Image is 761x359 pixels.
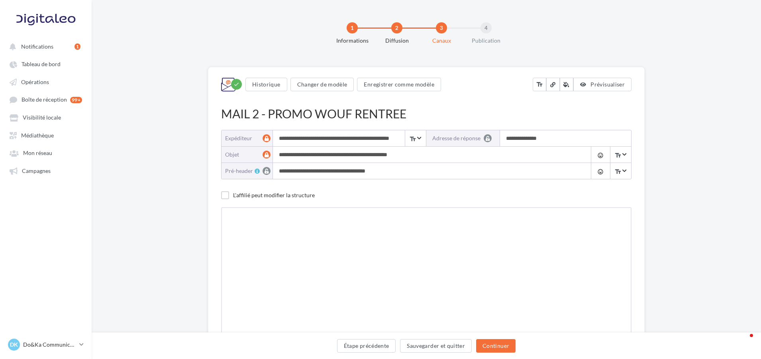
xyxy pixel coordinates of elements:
div: 2 [391,22,402,33]
iframe: Intercom live chat [734,332,753,351]
i: check [233,81,239,87]
span: Select box activate [610,163,631,179]
div: 3 [436,22,447,33]
i: text_fields [536,80,543,88]
span: Prévisualiser [590,81,625,88]
i: text_fields [409,135,416,143]
span: Médiathèque [21,132,54,139]
button: Notifications 1 [5,39,84,53]
label: L'affilié peut modifier la structure [221,191,315,199]
div: MAIL 2 - PROMO WOUF RENTREE [221,106,632,122]
a: Mon réseau [5,145,87,160]
i: tag_faces [597,169,604,175]
span: Select box activate [405,130,426,146]
div: objet [225,151,267,158]
button: tag_faces [591,163,610,179]
button: Sauvegarder et quitter [400,339,472,353]
span: Select box activate [610,147,631,163]
i: tag_faces [597,152,604,159]
span: Tableau de bord [22,61,61,68]
div: Pré-header [225,167,273,175]
button: Enregistrer comme modèle [357,78,441,91]
span: Mon réseau [23,150,52,157]
a: Tableau de bord [5,57,87,71]
a: Opérations [5,75,87,89]
button: tag_faces [591,147,610,163]
div: Modifications enregistrées [231,79,242,90]
i: text_fields [614,151,622,159]
p: Do&Ka Communication [23,341,76,349]
button: Historique [245,78,287,91]
a: Visibilité locale [5,110,87,124]
div: 1 [75,43,80,50]
div: Diffusion [371,37,422,45]
div: 4 [481,22,492,33]
label: Adresse de réponse [426,130,500,146]
a: Campagnes [5,163,87,178]
button: Prévisualiser [573,78,632,91]
div: Canaux [416,37,467,45]
div: Expéditeur [225,134,267,142]
span: Notifications [21,43,53,50]
button: Changer de modèle [290,78,354,91]
span: DK [10,341,18,349]
div: 1 [347,22,358,33]
button: text_fields [533,78,546,91]
span: Boîte de réception [22,96,67,103]
div: 99+ [70,97,82,103]
span: Opérations [21,78,49,85]
div: Informations [327,37,378,45]
span: Visibilité locale [23,114,61,121]
button: Continuer [476,339,516,353]
div: Publication [461,37,512,45]
a: DK Do&Ka Communication [6,337,85,352]
button: Étape précédente [337,339,396,353]
i: text_fields [614,168,622,176]
a: Médiathèque [5,128,87,142]
a: Boîte de réception 99+ [5,92,87,107]
span: Campagnes [22,167,51,174]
